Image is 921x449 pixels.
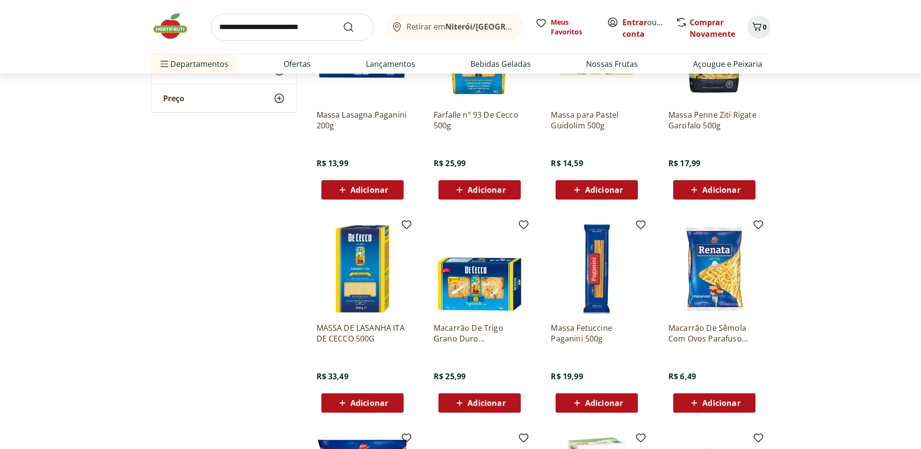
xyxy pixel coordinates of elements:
button: Menu [159,52,170,76]
a: Massa Penne Ziti Rigate Garofalo 500g [668,109,760,131]
a: Entrar [622,17,647,28]
span: R$ 6,49 [668,371,696,382]
span: R$ 17,99 [668,158,700,169]
button: Adicionar [321,180,404,200]
img: MASSA DE LASANHA ITA DE CECCO 500G [317,223,408,315]
a: Macarrão De Sêmola Com Ovos Parafuso [PERSON_NAME] 500G [668,323,760,344]
button: Carrinho [747,15,770,39]
a: Farfalle nº 93 De Cecco 500g [434,109,526,131]
a: Massa Fetuccine Paganini 500g [551,323,643,344]
span: R$ 19,99 [551,371,583,382]
span: Preço [163,93,184,103]
span: Retirar em [407,22,513,31]
button: Adicionar [438,393,521,413]
button: Adicionar [556,180,638,200]
span: Adicionar [585,186,623,194]
a: Açougue e Peixaria [693,58,762,70]
span: R$ 33,49 [317,371,348,382]
a: Criar conta [622,17,676,39]
span: Adicionar [468,186,505,194]
a: Bebidas Geladas [470,58,531,70]
button: Adicionar [673,393,755,413]
button: Submit Search [343,21,366,33]
span: Adicionar [585,399,623,407]
button: Adicionar [556,393,638,413]
img: Macarrão De Sêmola Com Ovos Parafuso Renata Pacote 500G [668,223,760,315]
span: Departamentos [159,52,228,76]
button: Adicionar [321,393,404,413]
img: Massa Fetuccine Paganini 500g [551,223,643,315]
span: Adicionar [468,399,505,407]
a: Lançamentos [366,58,415,70]
span: Adicionar [702,186,740,194]
button: Preço [151,85,297,112]
a: Meus Favoritos [535,17,595,37]
span: R$ 25,99 [434,371,466,382]
a: Massa Lasagna Paganini 200g [317,109,408,131]
button: Adicionar [438,180,521,200]
span: ou [622,16,665,40]
span: Adicionar [350,399,388,407]
a: Nossas Frutas [586,58,638,70]
button: Adicionar [673,180,755,200]
a: Comprar Novamente [690,17,735,39]
input: search [211,14,374,41]
img: Macarrão De Trigo Grano Duro Tagliatelle Nº 203 De Cecco Pacote 500G [434,223,526,315]
span: Meus Favoritos [551,17,595,37]
b: Niterói/[GEOGRAPHIC_DATA] [445,21,556,32]
img: Hortifruti [151,12,199,41]
a: Macarrão De Trigo Grano Duro [STREET_ADDRESS] [434,323,526,344]
span: Adicionar [702,399,740,407]
a: MASSA DE LASANHA ITA DE CECCO 500G [317,323,408,344]
span: R$ 25,99 [434,158,466,169]
button: Retirar emNiterói/[GEOGRAPHIC_DATA] [385,14,524,41]
span: Adicionar [350,186,388,194]
span: R$ 14,59 [551,158,583,169]
a: Ofertas [284,58,311,70]
a: Massa para Pastel Guidolim 500g [551,109,643,131]
span: R$ 13,99 [317,158,348,169]
span: 0 [763,22,767,31]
